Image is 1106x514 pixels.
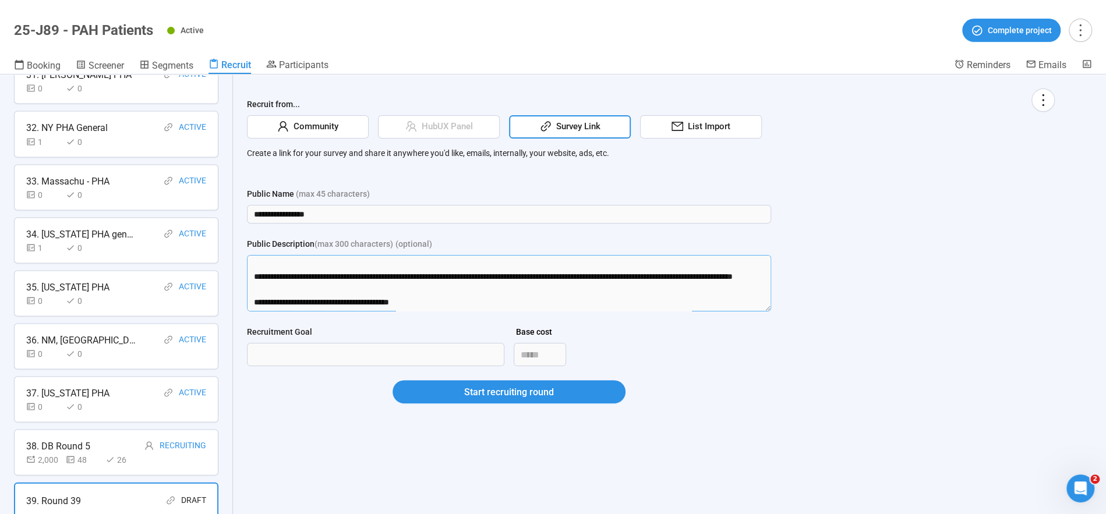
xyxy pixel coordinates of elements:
span: link [164,122,173,132]
span: user [277,120,289,132]
div: 38. DB Round 5 [26,438,90,453]
div: Draft [181,493,206,508]
div: 36. NM, [GEOGRAPHIC_DATA], LA PHA [26,332,137,347]
a: Segments [139,59,193,74]
span: team [405,120,417,132]
span: Segments [152,60,193,71]
div: Recruit from... [247,98,1055,115]
span: link [164,335,173,344]
div: 2,000 [26,453,61,466]
span: (max 45 characters) [296,187,370,200]
span: user [144,441,154,450]
button: Start recruiting round [393,380,626,403]
p: Create a link for your survey and share it anywhere you'd like, emails, internally, your website,... [247,147,1055,159]
span: Recruit [221,59,251,70]
a: Recruit [209,59,251,74]
div: 0 [26,81,61,94]
div: 32. NY PHA General [26,120,108,134]
div: 35. [US_STATE] PHA [26,279,109,294]
div: 48 [66,453,101,466]
div: 1 [26,135,61,148]
div: Active [179,385,206,400]
div: Public Name [247,187,370,200]
span: more [1072,22,1088,38]
div: 0 [66,347,101,360]
div: 0 [26,400,61,413]
h1: 25-J89 - PAH Patients [14,22,153,38]
div: Active [179,332,206,347]
span: Participants [279,59,328,70]
span: mail [672,120,683,132]
span: 2 [1090,474,1100,484]
div: 39. Round 39 [26,493,81,508]
div: Active [179,279,206,294]
span: (optional) [395,237,432,250]
span: link [164,229,173,238]
span: link [166,495,175,505]
span: Screener [89,60,124,71]
a: Booking [14,59,61,74]
div: 0 [66,241,101,254]
button: Complete project [962,19,1061,42]
div: 0 [26,294,61,307]
div: 0 [66,294,101,307]
div: Recruiting [160,438,206,453]
div: 0 [26,188,61,201]
button: more [1069,19,1092,42]
span: Reminders [967,59,1010,70]
div: 0 [66,135,101,148]
span: link [164,282,173,291]
span: Community [289,120,338,134]
span: link [540,120,552,132]
div: Base cost [516,325,552,338]
div: 34. [US_STATE] PHA general [26,226,137,241]
div: Active [179,120,206,134]
div: 0 [26,347,61,360]
div: Public Description [247,237,393,250]
a: Participants [266,59,328,73]
div: 0 [66,188,101,201]
span: link [164,176,173,185]
span: Booking [27,60,61,71]
div: 0 [66,400,101,413]
span: Complete project [988,24,1052,37]
span: link [164,388,173,397]
span: Active [181,26,204,35]
div: 33. Massachu - PHA [26,173,109,188]
span: (max 300 characters) [315,237,393,250]
div: 26 [105,453,140,466]
span: Survey Link [552,120,600,134]
span: HubUX Panel [417,120,473,134]
span: Start recruiting round [464,385,554,399]
a: Reminders [954,59,1010,73]
span: List Import [683,120,730,134]
div: 1 [26,241,61,254]
div: 37. [US_STATE] PHA [26,385,109,400]
a: Screener [76,59,124,74]
span: Emails [1038,59,1066,70]
span: more [1035,92,1051,108]
button: more [1031,88,1055,112]
iframe: Intercom live chat [1066,474,1094,502]
div: Active [179,173,206,188]
div: Active [179,226,206,241]
div: 0 [66,81,101,94]
div: Recruitment Goal [247,325,312,338]
a: Emails [1026,59,1066,73]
